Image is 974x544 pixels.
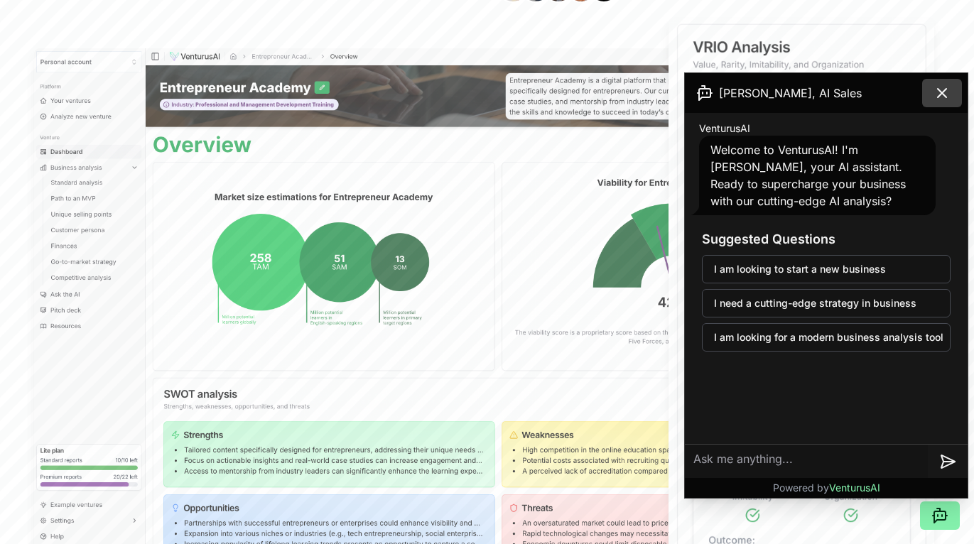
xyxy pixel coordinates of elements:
p: Powered by [773,481,880,495]
span: Welcome to VenturusAI! I'm [PERSON_NAME], your AI assistant. Ready to supercharge your business w... [710,143,906,208]
button: I am looking to start a new business [702,255,951,283]
span: [PERSON_NAME], AI Sales [719,85,862,102]
span: VenturusAI [829,482,880,494]
button: I am looking for a modern business analysis tool [702,323,951,352]
h3: Suggested Questions [702,229,951,249]
span: VenturusAI [699,121,750,136]
button: I need a cutting-edge strategy in business [702,289,951,317]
